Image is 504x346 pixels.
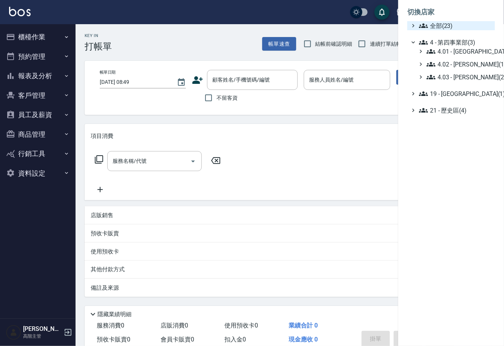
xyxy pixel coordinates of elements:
[427,60,492,69] span: 4.02 - [PERSON_NAME](13)
[407,3,495,21] li: 切換店家
[427,73,492,82] span: 4.03 - [PERSON_NAME](2)
[419,38,492,47] span: 4 - 第四事業部(3)
[419,106,492,115] span: 21 - 歷史區(4)
[419,89,492,98] span: 19 - [GEOGRAPHIC_DATA](1)
[427,47,492,56] span: 4.01 - [GEOGRAPHIC_DATA](3)
[419,21,492,30] span: 全部(23)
